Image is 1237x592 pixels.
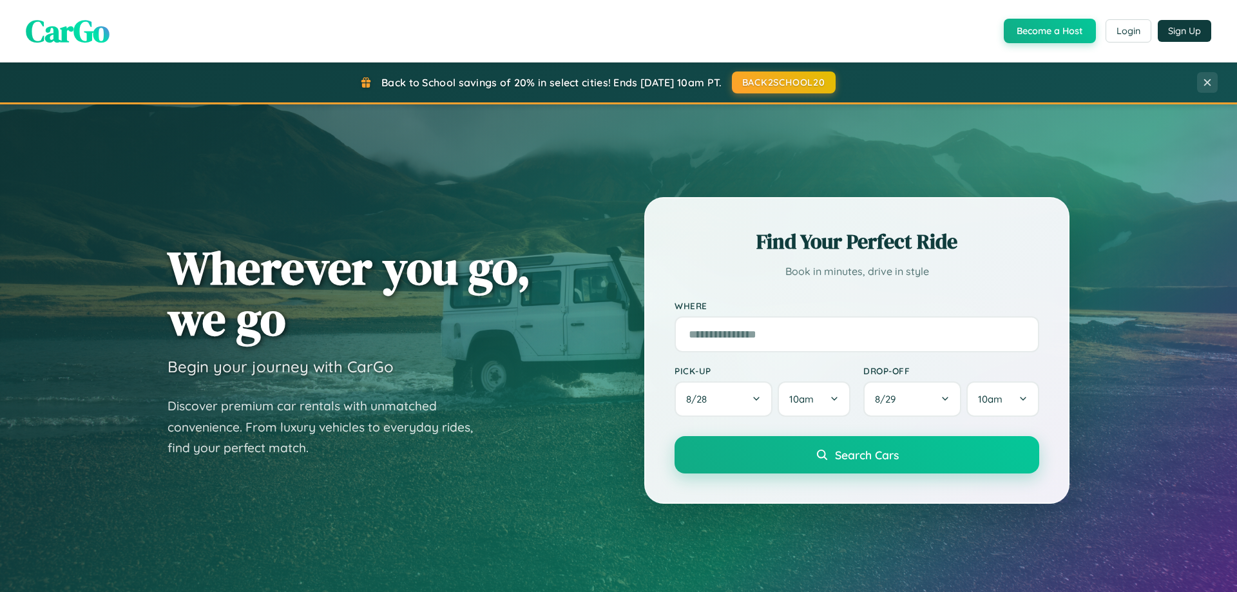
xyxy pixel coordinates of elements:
span: Back to School savings of 20% in select cities! Ends [DATE] 10am PT. [381,76,722,89]
button: 8/28 [675,381,772,417]
h3: Begin your journey with CarGo [168,357,394,376]
button: Become a Host [1004,19,1096,43]
button: Search Cars [675,436,1039,473]
p: Book in minutes, drive in style [675,262,1039,281]
button: 10am [966,381,1039,417]
button: 8/29 [863,381,961,417]
h2: Find Your Perfect Ride [675,227,1039,256]
button: Sign Up [1158,20,1211,42]
label: Where [675,300,1039,311]
span: 8 / 29 [875,393,902,405]
label: Pick-up [675,365,850,376]
h1: Wherever you go, we go [168,242,531,344]
button: BACK2SCHOOL20 [732,72,836,93]
button: Login [1106,19,1151,43]
p: Discover premium car rentals with unmatched convenience. From luxury vehicles to everyday rides, ... [168,396,490,459]
span: 8 / 28 [686,393,713,405]
label: Drop-off [863,365,1039,376]
span: 10am [978,393,1002,405]
span: CarGo [26,10,110,52]
button: 10am [778,381,850,417]
span: 10am [789,393,814,405]
span: Search Cars [835,448,899,462]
